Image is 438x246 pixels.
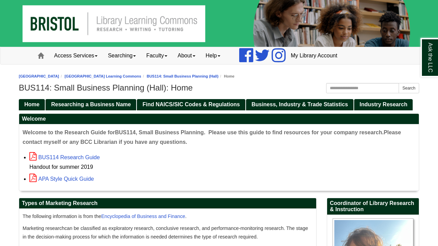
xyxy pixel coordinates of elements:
[19,99,45,110] a: Home
[29,154,100,160] a: BUS114 Research Guide
[23,212,313,221] p: The following information is from the .
[201,47,226,64] a: Help
[252,101,348,107] span: Business, Industry & Trade Statistics
[172,47,201,64] a: About
[286,47,343,64] a: My Library Account
[23,129,401,145] span: Please contact myself or any BCC Librarian if you have any questions.
[101,214,185,219] a: Encyclopedia of Business and Finance
[147,74,219,78] a: BUS114: Small Business Planning (Hall)
[354,99,413,110] a: Industry Research
[115,129,204,135] span: BUS114, Small Business Planning
[19,114,419,124] h2: Welcome
[23,225,64,231] span: Marketing research
[327,198,419,215] h2: Coordinator of Library Research & Instruction
[46,99,136,110] a: Researching a Business Name
[24,101,39,107] span: Home
[141,47,172,64] a: Faculty
[29,162,415,172] div: Handout for summer 2019
[23,129,115,135] span: Welcome to the Research Guide for
[19,74,59,78] a: [GEOGRAPHIC_DATA]
[19,198,316,209] h2: Types of Marketing Research
[19,98,419,110] div: Guide Pages
[51,101,131,107] span: Researching a Business Name
[65,74,141,78] a: [GEOGRAPHIC_DATA] Learning Commons
[19,73,419,80] nav: breadcrumb
[204,129,384,135] span: . Please use this guide to find resources for your company research.
[49,47,103,64] a: Access Services
[399,83,419,93] button: Search
[29,176,94,182] a: APA Style Quick Guide
[137,99,245,110] a: Find NAICS/SIC Codes & Regulations
[360,101,408,107] span: Industry Research
[103,47,141,64] a: Searching
[246,99,353,110] a: Business, Industry & Trade Statistics
[23,224,313,241] p: can be classified as exploratory research, conclusive research, and performance-monitoring resear...
[19,83,419,93] h1: BUS114: Small Business Planning (Hall): Home
[142,101,240,107] span: Find NAICS/SIC Codes & Regulations
[218,73,234,80] li: Home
